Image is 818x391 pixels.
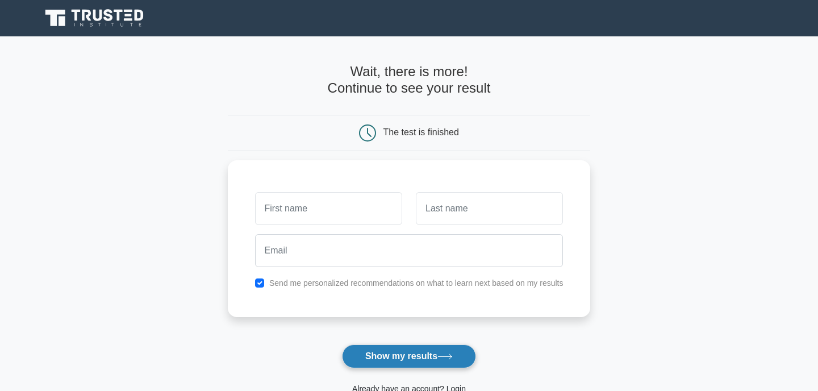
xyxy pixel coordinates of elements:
[228,64,591,97] h4: Wait, there is more! Continue to see your result
[255,192,402,225] input: First name
[342,344,476,368] button: Show my results
[383,127,459,137] div: The test is finished
[255,234,564,267] input: Email
[416,192,563,225] input: Last name
[269,278,564,288] label: Send me personalized recommendations on what to learn next based on my results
